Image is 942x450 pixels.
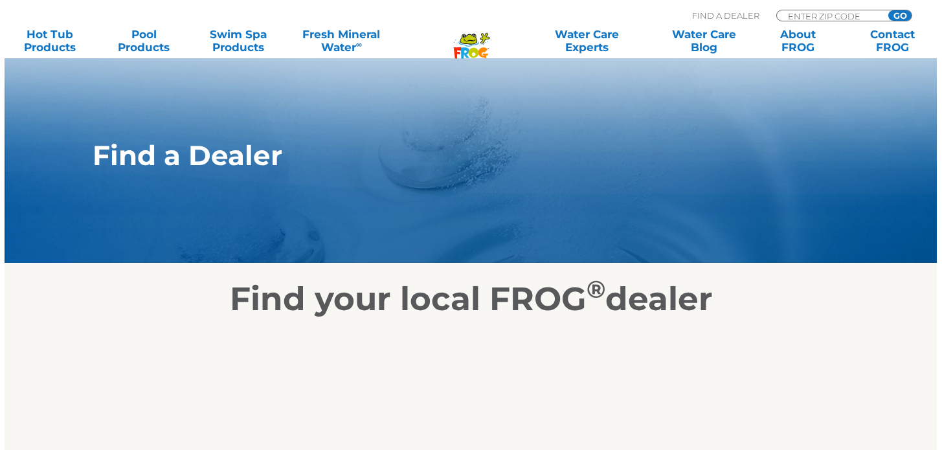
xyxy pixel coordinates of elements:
a: Fresh MineralWater∞ [296,28,388,54]
sup: ∞ [356,39,362,49]
a: Hot TubProducts [13,28,86,54]
h2: Find your local FROG dealer [73,280,869,319]
sup: ® [587,275,605,304]
img: Frog Products Logo [447,16,497,59]
input: Zip Code Form [787,10,874,21]
a: ContactFROG [856,28,929,54]
a: AboutFROG [761,28,835,54]
a: PoolProducts [107,28,181,54]
a: Water CareBlog [667,28,741,54]
p: Find A Dealer [692,10,759,21]
h1: Find a Dealer [93,140,790,171]
a: Swim SpaProducts [201,28,275,54]
a: Water CareExperts [527,28,646,54]
input: GO [888,10,912,21]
